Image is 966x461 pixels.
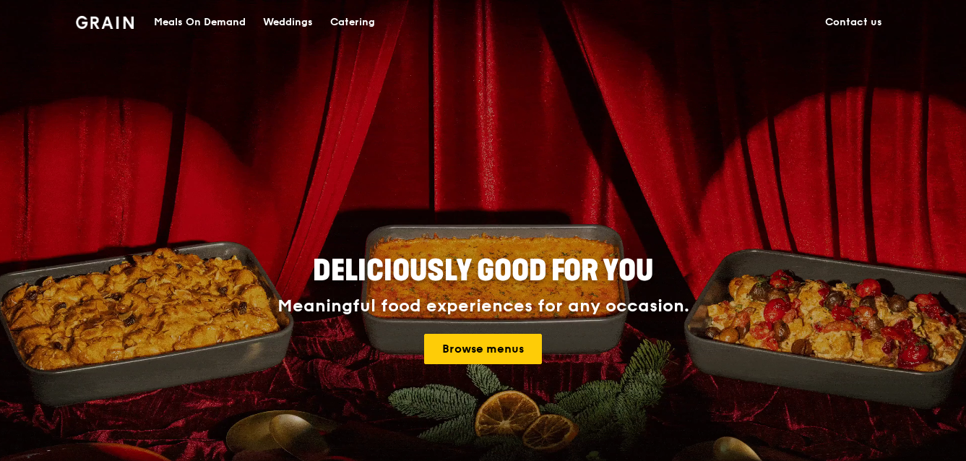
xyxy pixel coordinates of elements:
a: Weddings [254,1,322,44]
div: Catering [330,1,375,44]
a: Browse menus [424,334,542,364]
a: Catering [322,1,384,44]
div: Weddings [263,1,313,44]
span: Deliciously good for you [313,254,653,288]
div: Meals On Demand [154,1,246,44]
img: Grain [76,16,134,29]
div: Meaningful food experiences for any occasion. [223,296,743,316]
a: Contact us [816,1,891,44]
